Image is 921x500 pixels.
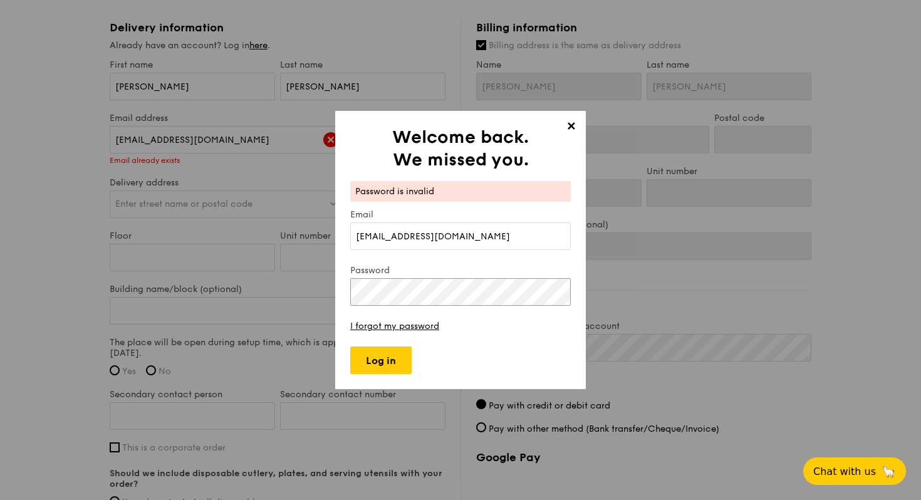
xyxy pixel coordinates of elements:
span: 🦙 [881,464,896,479]
button: Chat with us🦙 [803,457,906,485]
span: ✕ [562,120,580,137]
h2: Welcome back. We missed you. [350,126,571,171]
a: I forgot my password [350,321,439,331]
div: Password is invalid [350,181,571,202]
label: Email [350,209,571,220]
span: Chat with us [813,466,876,477]
label: Password [350,265,571,276]
input: Log in [350,346,412,374]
